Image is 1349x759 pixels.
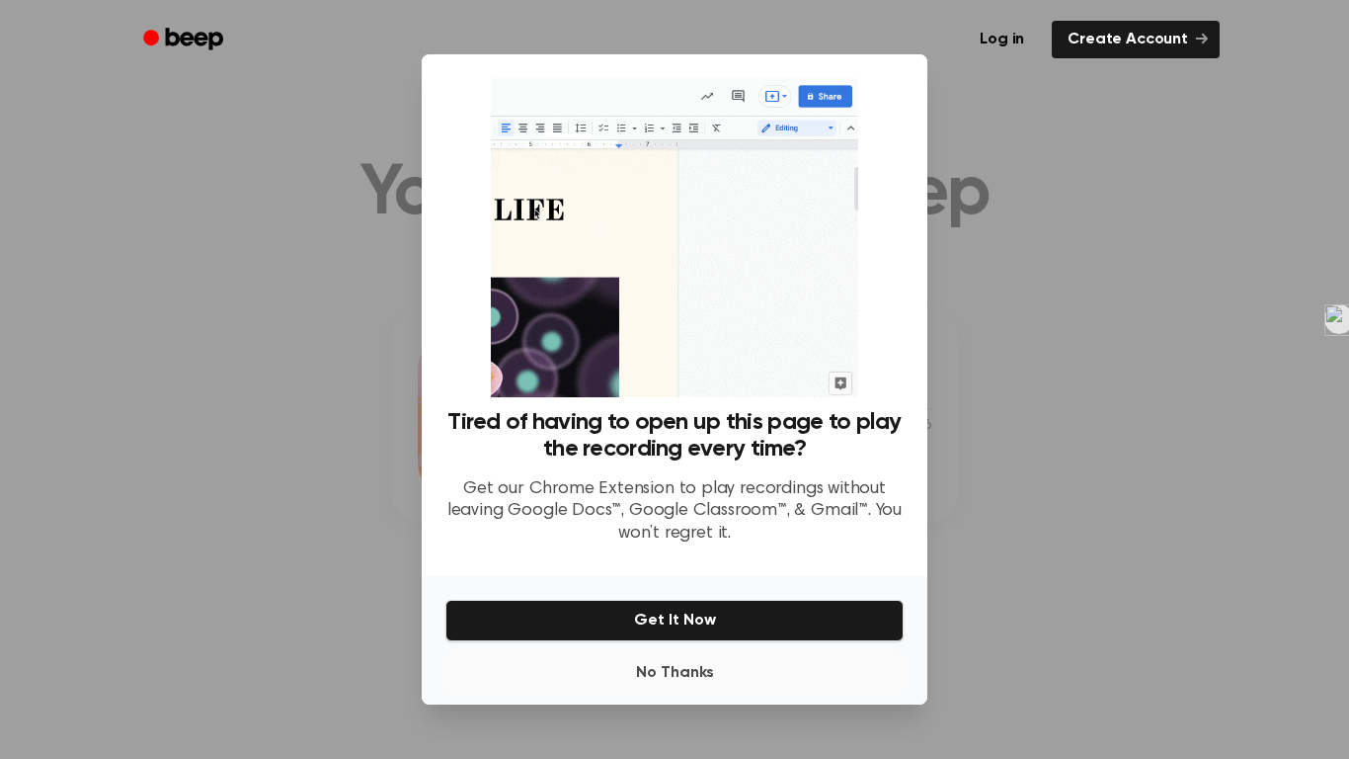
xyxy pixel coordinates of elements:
[491,78,857,397] img: Beep extension in action
[445,600,904,641] button: Get It Now
[445,409,904,463] h3: Tired of having to open up this page to play the recording every time?
[445,478,904,546] p: Get our Chrome Extension to play recordings without leaving Google Docs™, Google Classroom™, & Gm...
[129,21,241,59] a: Beep
[1052,21,1220,58] a: Create Account
[445,653,904,693] button: No Thanks
[964,21,1040,58] a: Log in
